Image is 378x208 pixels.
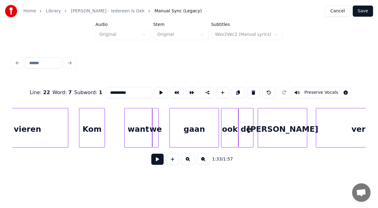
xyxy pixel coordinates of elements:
[212,156,222,162] span: 1:33
[292,87,351,98] button: Toggle
[30,89,50,96] div: Line :
[5,5,17,17] img: youka
[211,22,283,27] label: Subtitles
[95,22,151,27] label: Audio
[223,156,233,162] span: 1:57
[212,156,227,162] div: /
[23,8,36,14] a: Home
[99,89,102,95] span: 1
[71,8,145,14] a: [PERSON_NAME] - Iedereen Is Gek
[43,89,50,95] span: 22
[154,8,202,14] span: Manual Sync (Legacy)
[352,183,371,202] a: Open de chat
[23,8,202,14] nav: breadcrumb
[68,89,72,95] span: 7
[53,89,72,96] div: Word :
[74,89,102,96] div: Subword :
[353,6,373,17] button: Save
[46,8,61,14] a: Library
[153,22,209,27] label: Stem
[325,6,350,17] button: Cancel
